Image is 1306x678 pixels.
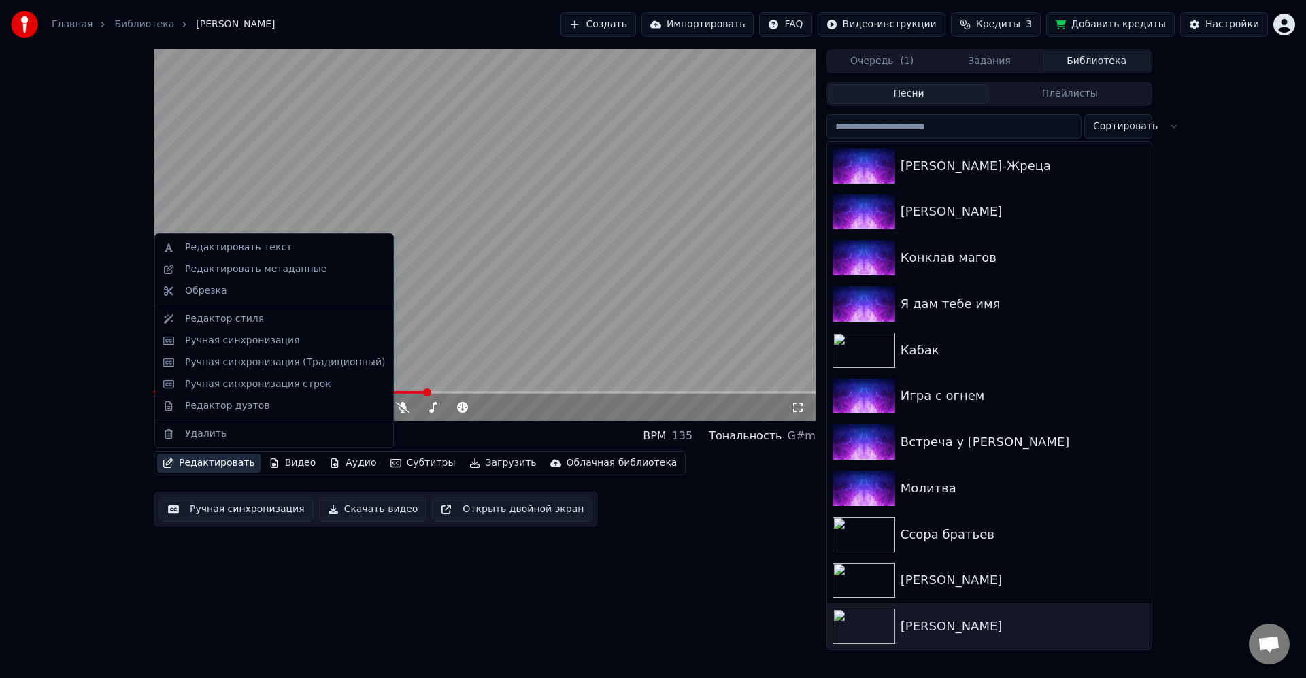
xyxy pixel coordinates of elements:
[385,454,461,473] button: Субтитры
[900,54,914,68] span: ( 1 )
[818,12,945,37] button: Видео-инструкции
[936,52,1043,71] button: Задания
[185,312,264,326] div: Редактор стиля
[154,426,267,445] div: [PERSON_NAME]
[1249,624,1290,664] a: Открытый чат
[828,52,936,71] button: Очередь
[951,12,1041,37] button: Кредиты3
[185,334,300,348] div: Ручная синхронизация
[641,12,754,37] button: Импортировать
[1026,18,1032,31] span: 3
[185,399,269,413] div: Редактор дуэтов
[324,454,382,473] button: Аудио
[901,341,1146,360] div: Кабак
[901,156,1146,175] div: [PERSON_NAME]-Жреца
[787,428,815,444] div: G#m
[185,241,292,254] div: Редактировать текст
[196,18,275,31] span: [PERSON_NAME]
[759,12,811,37] button: FAQ
[901,617,1146,636] div: [PERSON_NAME]
[901,248,1146,267] div: Конклав магов
[185,377,331,391] div: Ручная синхронизация строк
[567,456,677,470] div: Облачная библиотека
[185,427,227,441] div: Удалить
[901,202,1146,221] div: [PERSON_NAME]
[52,18,275,31] nav: breadcrumb
[185,356,385,369] div: Ручная синхронизация (Традиционный)
[560,12,635,37] button: Создать
[157,454,261,473] button: Редактировать
[1093,120,1158,133] span: Сортировать
[901,571,1146,590] div: [PERSON_NAME]
[1180,12,1268,37] button: Настройки
[52,18,93,31] a: Главная
[263,454,322,473] button: Видео
[1046,12,1175,37] button: Добавить кредиты
[643,428,666,444] div: BPM
[159,497,314,522] button: Ручная синхронизация
[185,262,326,276] div: Редактировать метаданные
[1205,18,1259,31] div: Настройки
[319,497,427,522] button: Скачать видео
[901,433,1146,452] div: Встреча у [PERSON_NAME]
[989,84,1150,104] button: Плейлисты
[1043,52,1150,71] button: Библиотека
[185,284,227,298] div: Обрезка
[709,428,782,444] div: Тональность
[114,18,174,31] a: Библиотека
[11,11,38,38] img: youka
[901,294,1146,313] div: Я дам тебе имя
[464,454,542,473] button: Загрузить
[432,497,592,522] button: Открыть двойной экран
[672,428,693,444] div: 135
[976,18,1020,31] span: Кредиты
[901,479,1146,498] div: Молитва
[901,386,1146,405] div: Игра с огнем
[901,525,1146,544] div: Ссора братьев
[828,84,990,104] button: Песни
